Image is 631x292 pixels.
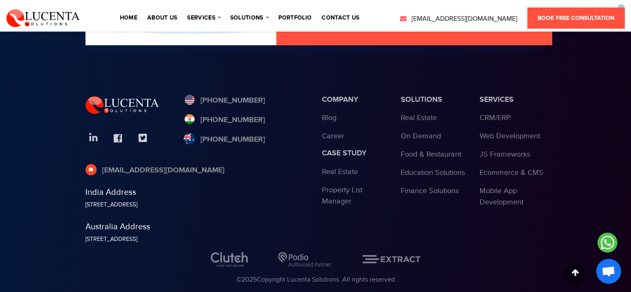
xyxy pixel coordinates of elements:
[617,4,625,13] img: dropdown.png
[480,132,540,140] a: Web Development
[480,95,546,104] h3: services
[322,167,358,176] a: Real Estate
[187,15,220,21] a: services
[322,132,344,140] a: Career
[401,186,459,195] a: Finance Solutions
[401,113,437,122] a: Real Estate
[211,252,248,267] img: Clutch
[278,252,331,267] img: Podio
[322,15,359,21] a: contact us
[322,113,336,122] a: Blog
[230,15,268,21] a: solutions
[278,15,312,21] a: portfolio
[184,115,265,126] a: [PHONE_NUMBER]
[85,187,309,197] h5: India Address
[480,150,530,159] a: JS Frameworks
[241,276,257,284] span: 2025
[184,134,265,145] a: [PHONE_NUMBER]
[401,95,467,104] h3: Solutions
[538,15,614,22] span: Book Free Consultation
[184,95,265,106] a: [PHONE_NUMBER]
[85,222,309,232] h5: Australia Address
[399,14,517,24] a: [EMAIL_ADDRESS][DOMAIN_NAME]
[85,275,546,285] div: © Copyright Lucenta Solutions. All rights reserved
[85,95,159,114] img: Lucenta Solutions
[322,149,388,158] h3: Case study
[85,201,309,209] div: [STREET_ADDRESS]
[85,165,224,176] a: [EMAIL_ADDRESS][DOMAIN_NAME]
[6,8,80,27] img: Lucenta Solutions
[120,15,137,21] a: Home
[596,259,621,284] a: Open chat
[322,95,388,104] h3: Company
[401,150,461,159] a: Food & Restaurant
[480,186,524,206] a: Mobile App Development
[401,132,441,140] a: On Demand
[85,235,309,244] div: [STREET_ADDRESS]
[480,113,511,122] a: CRM/ERP
[527,7,625,29] a: Book Free Consultation
[147,15,177,21] a: About Us
[362,255,420,263] img: EXTRACT
[322,186,363,206] a: Property List Manager
[480,168,543,177] a: Ecommerce & CMS
[401,168,465,177] a: Education Solutions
